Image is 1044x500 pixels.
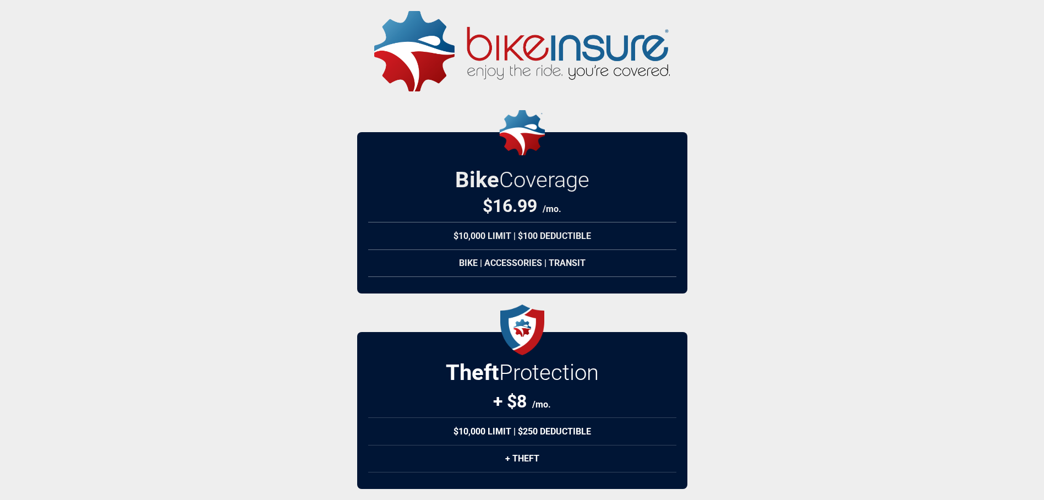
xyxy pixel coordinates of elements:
[446,360,499,385] strong: Theft
[446,360,599,385] h2: Protection
[499,167,589,193] span: Coverage
[368,417,676,445] div: $10,000 Limit | $250 Deductible
[368,249,676,277] div: Bike | Accessories | Transit
[483,195,561,216] div: $16.99
[368,445,676,472] div: + Theft
[368,222,676,250] div: $10,000 Limit | $100 Deductible
[493,391,551,412] div: + $8
[532,399,551,410] span: /mo.
[543,204,561,214] span: /mo.
[455,167,589,193] h2: Bike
